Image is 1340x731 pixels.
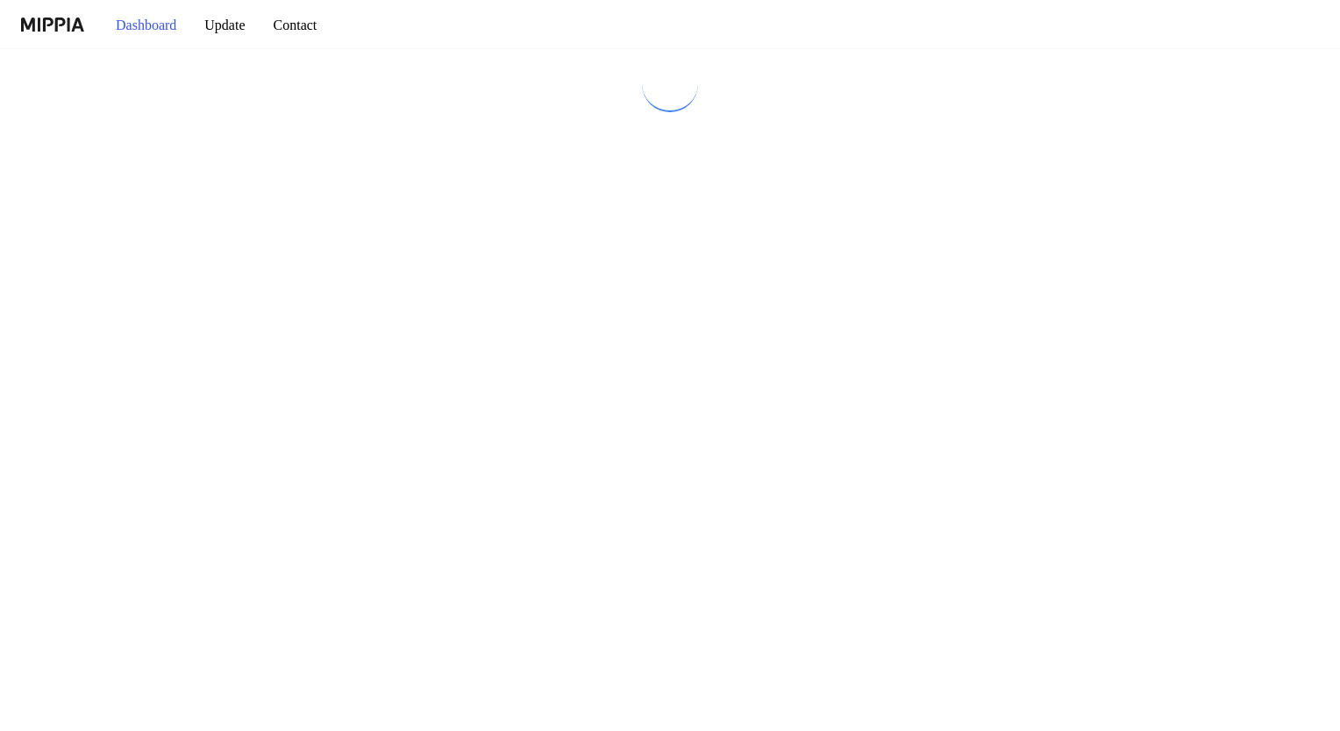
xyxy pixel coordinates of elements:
[201,8,276,43] button: Update
[201,1,276,49] a: Update
[276,8,357,43] button: Contact
[21,18,84,32] img: logo
[102,8,201,43] button: Dashboard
